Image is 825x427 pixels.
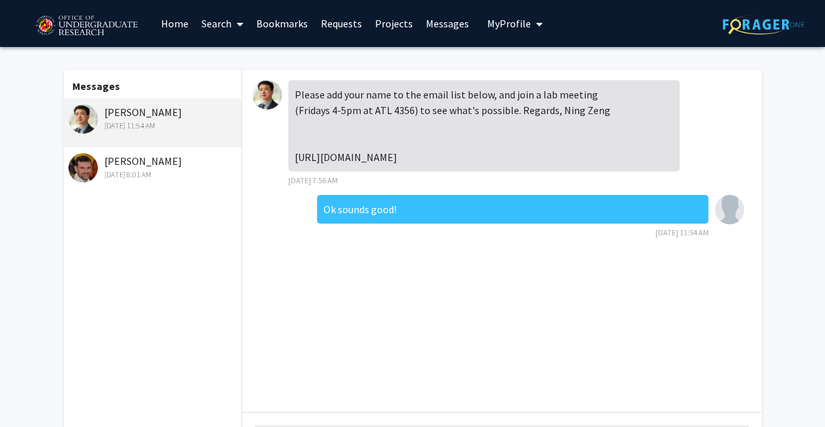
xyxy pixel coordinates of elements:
[419,1,475,46] a: Messages
[715,195,744,224] img: Nimal Muthukumar
[68,153,98,183] img: Jeremy Purcell
[250,1,314,46] a: Bookmarks
[68,120,239,132] div: [DATE] 11:54 AM
[155,1,195,46] a: Home
[252,80,282,110] img: Ning Zeng
[288,175,338,185] span: [DATE] 7:56 AM
[10,368,55,417] iframe: Chat
[31,10,142,42] img: University of Maryland Logo
[487,17,531,30] span: My Profile
[723,14,804,35] img: ForagerOne Logo
[68,169,239,181] div: [DATE] 8:01 AM
[368,1,419,46] a: Projects
[655,228,708,237] span: [DATE] 11:54 AM
[317,195,708,224] div: Ok sounds good!
[195,1,250,46] a: Search
[314,1,368,46] a: Requests
[68,153,239,181] div: [PERSON_NAME]
[68,104,239,132] div: [PERSON_NAME]
[68,104,98,134] img: Ning Zeng
[72,80,120,93] b: Messages
[288,80,680,171] div: Please add your name to the email list below, and join a lab meeting (Fridays 4-5pm at ATL 4356) ...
